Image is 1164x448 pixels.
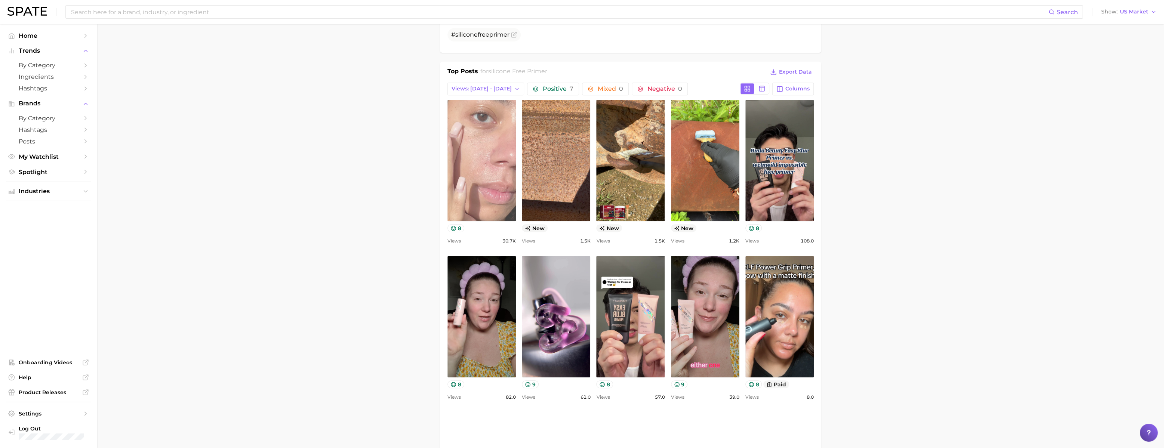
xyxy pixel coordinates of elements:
h1: Top Posts [447,67,478,78]
a: by Category [6,112,91,124]
a: Hashtags [6,83,91,94]
a: Product Releases [6,387,91,398]
span: Posts [19,138,78,145]
span: Help [19,374,78,381]
a: Spotlight [6,166,91,178]
span: 0 [619,85,623,92]
span: 1.5k [655,237,665,245]
span: Settings [19,410,78,417]
span: Search [1057,9,1078,16]
span: by Category [19,115,78,122]
button: ShowUS Market [1099,7,1158,17]
span: 1.2k [729,237,739,245]
span: Trends [19,47,78,54]
span: silicone [455,31,478,38]
a: My Watchlist [6,151,91,163]
span: Export Data [779,69,812,75]
span: Positive [543,86,573,92]
span: Views: [DATE] - [DATE] [452,86,512,92]
span: Hashtags [19,126,78,133]
button: paid [763,380,789,388]
button: Industries [6,186,91,197]
a: Hashtags [6,124,91,136]
span: Industries [19,188,78,195]
span: Columns [785,86,810,92]
a: Settings [6,408,91,419]
a: Posts [6,136,91,147]
span: 108.0 [801,237,814,245]
span: free [478,31,489,38]
span: Views [596,393,610,402]
a: Home [6,30,91,41]
button: Columns [772,83,814,95]
button: 9 [671,380,688,388]
input: Search here for a brand, industry, or ingredient [70,6,1048,18]
img: SPATE [7,7,47,16]
span: Brands [19,100,78,107]
span: Views [522,237,535,245]
span: Views [447,237,461,245]
a: Onboarding Videos [6,357,91,368]
span: new [596,224,622,232]
span: Hashtags [19,85,78,92]
span: Onboarding Videos [19,359,78,366]
span: US Market [1120,10,1148,14]
button: Flag as miscategorized or irrelevant [511,32,517,38]
span: by Category [19,62,78,69]
button: 8 [447,224,464,232]
button: Brands [6,98,91,109]
span: # [451,31,509,38]
button: 8 [596,380,613,388]
span: Views [447,393,461,402]
span: Home [19,32,78,39]
span: Views [596,237,610,245]
button: 8 [745,380,762,388]
a: Help [6,372,91,383]
span: 7 [570,85,573,92]
span: Product Releases [19,389,78,396]
span: 57.0 [655,393,665,402]
span: silicone free primer [488,68,547,75]
button: Views: [DATE] - [DATE] [447,83,524,95]
h2: for [480,67,547,78]
span: 8.0 [807,393,814,402]
span: Views [522,393,535,402]
button: Trends [6,45,91,56]
span: 0 [678,85,682,92]
span: Views [671,237,684,245]
span: 82.0 [506,393,516,402]
span: Mixed [598,86,623,92]
span: new [522,224,548,232]
button: 8 [745,224,762,232]
span: Negative [647,86,682,92]
span: 61.0 [580,393,590,402]
span: Show [1101,10,1118,14]
span: 39.0 [729,393,739,402]
span: My Watchlist [19,153,78,160]
span: new [671,224,697,232]
span: 1.5k [580,237,590,245]
button: 8 [447,380,464,388]
span: Log Out [19,425,85,432]
a: Ingredients [6,71,91,83]
button: Export Data [768,67,814,77]
span: 30.7k [502,237,516,245]
button: 9 [522,380,539,388]
a: Log out. Currently logged in with e-mail doyeon@spate.nyc. [6,423,91,442]
span: Views [745,237,759,245]
span: Views [745,393,759,402]
span: Spotlight [19,169,78,176]
span: Views [671,393,684,402]
a: by Category [6,59,91,71]
span: primer [489,31,509,38]
span: Ingredients [19,73,78,80]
